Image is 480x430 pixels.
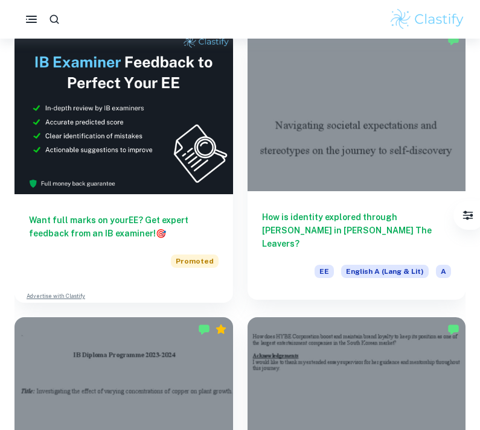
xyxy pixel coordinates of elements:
img: Clastify logo [389,7,466,31]
img: Marked [447,34,459,46]
div: Premium [215,323,227,335]
span: A [436,265,451,278]
h6: How is identity explored through [PERSON_NAME] in [PERSON_NAME] The Leavers? [262,210,452,250]
img: Thumbnail [14,31,233,194]
button: Filter [456,203,480,227]
img: Marked [198,323,210,335]
h6: Want full marks on your EE ? Get expert feedback from an IB examiner! [29,213,219,240]
img: Marked [447,323,459,335]
a: Advertise with Clastify [27,292,85,300]
span: English A (Lang & Lit) [341,265,429,278]
span: EE [315,265,334,278]
span: Promoted [171,255,219,268]
a: How is identity explored through [PERSON_NAME] in [PERSON_NAME] The Leavers?EEEnglish A (Lang & L... [248,31,466,303]
span: 🎯 [156,229,166,238]
a: Want full marks on yourEE? Get expert feedback from an IB examiner!PromotedAdvertise with Clastify [14,31,233,303]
